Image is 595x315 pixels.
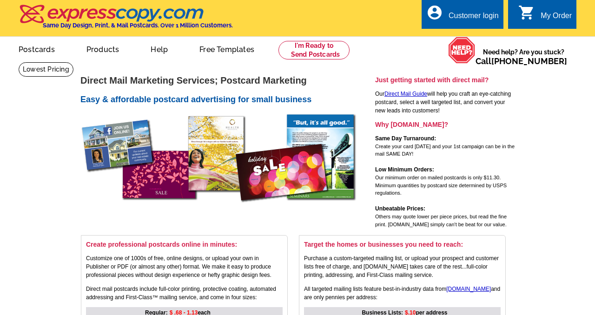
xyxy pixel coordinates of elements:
[375,205,425,212] strong: Unbeatable Prices:
[80,76,373,85] h1: Direct Mail Marketing Services; Postcard Marketing
[80,110,359,218] img: direct mail postcards
[446,286,491,292] a: [DOMAIN_NAME]
[43,22,233,29] h4: Same Day Design, Print, & Mail Postcards. Over 1 Million Customers.
[375,120,515,129] h3: Why [DOMAIN_NAME]?
[426,10,499,22] a: account_circle Customer login
[4,38,70,59] a: Postcards
[476,47,572,66] span: Need help? Are you stuck?
[72,38,134,59] a: Products
[375,90,515,115] p: Our will help you craft an eye-catching postcard, select a well targeted list, and convert your n...
[426,4,443,21] i: account_circle
[136,38,183,59] a: Help
[518,10,572,22] a: shopping_cart My Order
[86,285,283,302] p: Direct mail postcards include full-color printing, protective coating, automated addressing and F...
[491,56,567,66] a: [PHONE_NUMBER]
[80,95,373,105] h2: Easy & affordable postcard advertising for small business
[375,76,515,84] h3: Just getting started with direct mail?
[19,11,233,29] a: Same Day Design, Print, & Mail Postcards. Over 1 Million Customers.
[449,12,499,25] div: Customer login
[304,285,501,302] p: All targeted mailing lists feature best-in-industry data from and are only pennies per address:
[86,240,283,249] h3: Create professional postcards online in minutes:
[384,91,427,97] a: Direct Mail Guide
[518,4,535,21] i: shopping_cart
[304,254,501,279] p: Purchase a custom-targeted mailing list, or upload your prospect and customer lists free of charg...
[185,38,269,59] a: Free Templates
[448,37,476,64] img: help
[375,166,434,173] strong: Low Minimum Orders:
[375,144,515,157] span: Create your card [DATE] and your 1st campaign can be in the mail SAME DAY!
[541,12,572,25] div: My Order
[375,135,436,142] strong: Same Day Turnaround:
[86,254,283,279] p: Customize one of 1000s of free, online designs, or upload your own in Publisher or PDF (or almost...
[304,240,501,249] h3: Target the homes or businesses you need to reach:
[375,175,507,196] span: Our minimum order on mailed postcards is only $11.30. Minimum quantities by postcard size determi...
[375,214,507,227] span: Others may quote lower per piece prices, but read the fine print. [DOMAIN_NAME] simply can't be b...
[476,56,567,66] span: Call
